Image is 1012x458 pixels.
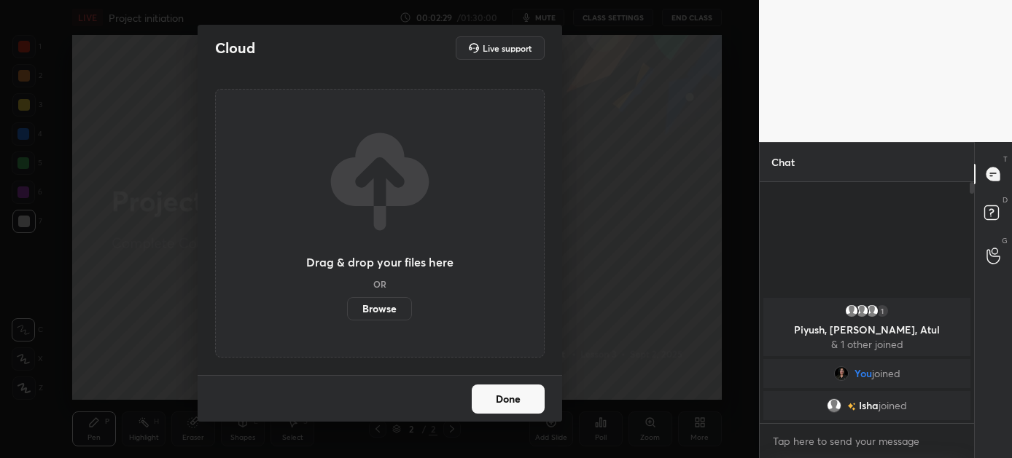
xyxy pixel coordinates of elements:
[847,403,856,411] img: no-rating-badge.077c3623.svg
[483,44,532,52] h5: Live support
[844,304,859,318] img: default.png
[865,304,879,318] img: default.png
[306,256,454,268] h3: Drag & drop your files here
[855,304,869,318] img: default.png
[772,339,962,350] p: & 1 other joined
[872,368,900,379] span: joined
[772,324,962,336] p: Piyush, [PERSON_NAME], Atul
[760,295,974,423] div: grid
[855,368,872,379] span: You
[834,366,849,381] img: e08afb1adbab4fda801bfe2e535ac9a4.jpg
[859,400,879,411] span: Isha
[1003,194,1008,205] p: D
[1003,154,1008,165] p: T
[760,143,806,181] p: Chat
[1002,235,1008,246] p: G
[215,39,255,58] h2: Cloud
[827,398,841,413] img: default.png
[373,280,386,288] h5: OR
[472,384,545,414] button: Done
[879,400,907,411] span: joined
[875,304,890,318] div: 1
